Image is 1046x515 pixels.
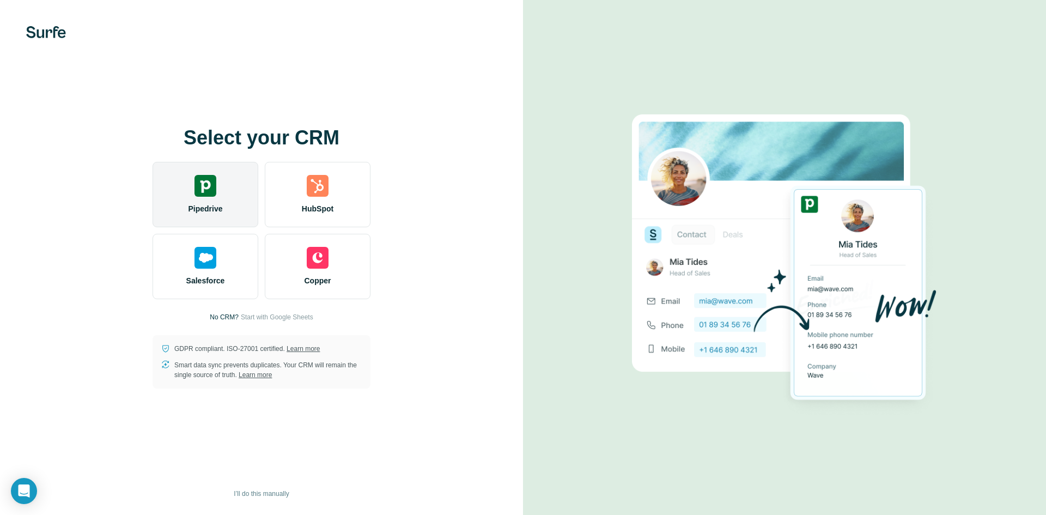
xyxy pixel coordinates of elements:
img: PIPEDRIVE image [632,96,937,420]
p: GDPR compliant. ISO-27001 certified. [174,344,320,354]
div: Open Intercom Messenger [11,478,37,504]
a: Learn more [287,345,320,353]
p: Smart data sync prevents duplicates. Your CRM will remain the single source of truth. [174,360,362,380]
img: pipedrive's logo [194,175,216,197]
h1: Select your CRM [153,127,370,149]
span: Pipedrive [188,203,222,214]
img: copper's logo [307,247,329,269]
img: Surfe's logo [26,26,66,38]
button: I’ll do this manually [226,486,296,502]
span: Salesforce [186,275,225,286]
img: salesforce's logo [194,247,216,269]
span: Copper [305,275,331,286]
button: Start with Google Sheets [241,312,313,322]
span: I’ll do this manually [234,489,289,499]
img: hubspot's logo [307,175,329,197]
a: Learn more [239,371,272,379]
span: HubSpot [302,203,333,214]
p: No CRM? [210,312,239,322]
